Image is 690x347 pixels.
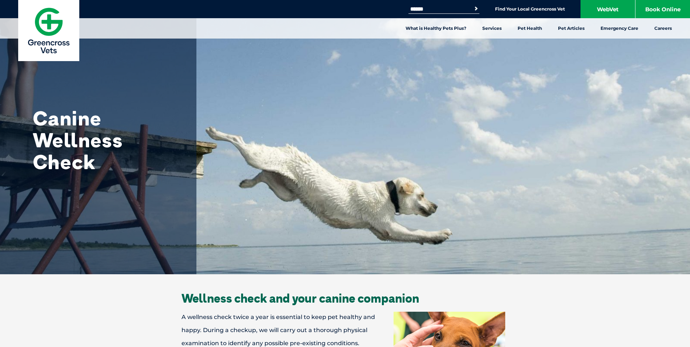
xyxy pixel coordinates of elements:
a: Pet Articles [550,18,593,39]
a: Careers [646,18,680,39]
button: Search [472,5,480,12]
span: Wellness check and your canine companion [182,291,419,306]
a: Pet Health [510,18,550,39]
a: Services [474,18,510,39]
h1: Canine Wellness Check [33,107,178,173]
a: What is Healthy Pets Plus? [398,18,474,39]
a: Find Your Local Greencross Vet [495,6,565,12]
a: Emergency Care [593,18,646,39]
